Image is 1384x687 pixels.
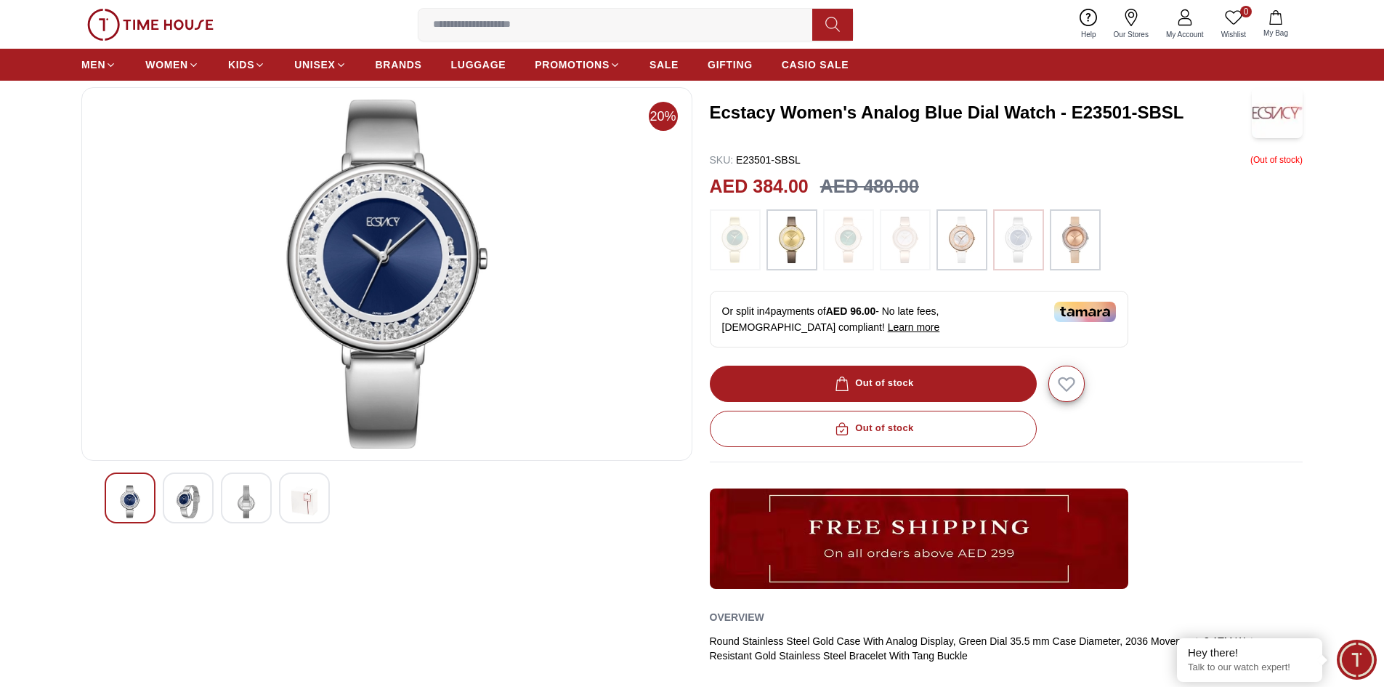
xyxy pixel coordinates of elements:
[1255,7,1297,41] button: My Bag
[708,52,753,78] a: GIFTING
[233,485,259,518] img: Ecstacy Women's Analog Green Dial Watch - E23501-GBGG
[649,102,678,131] span: 20%
[1160,29,1210,40] span: My Account
[649,57,679,72] span: SALE
[782,52,849,78] a: CASIO SALE
[708,57,753,72] span: GIFTING
[1213,6,1255,43] a: 0Wishlist
[81,52,116,78] a: MEN
[94,100,680,449] img: Ecstacy Women's Analog Green Dial Watch - E23501-GBGG
[1240,6,1252,17] span: 0
[820,173,919,201] h3: AED 480.00
[710,489,1128,589] img: ...
[451,52,506,78] a: LUGGAGE
[535,52,620,78] a: PROMOTIONS
[228,52,265,78] a: KIDS
[944,217,980,263] img: ...
[1258,28,1294,39] span: My Bag
[87,9,214,41] img: ...
[376,57,422,72] span: BRANDS
[1072,6,1105,43] a: Help
[145,52,199,78] a: WOMEN
[1000,217,1037,263] img: ...
[710,101,1253,124] h3: Ecstacy Women's Analog Blue Dial Watch - E23501-SBSL
[1057,217,1093,263] img: ...
[376,52,422,78] a: BRANDS
[117,485,143,518] img: Ecstacy Women's Analog Green Dial Watch - E23501-GBGG
[294,52,346,78] a: UNISEX
[1215,29,1252,40] span: Wishlist
[291,485,317,518] img: Ecstacy Women's Analog Green Dial Watch - E23501-GBGG
[649,52,679,78] a: SALE
[774,217,810,263] img: ...
[1250,153,1303,167] p: ( Out of stock )
[717,217,753,263] img: ...
[175,485,201,518] img: Ecstacy Women's Analog Green Dial Watch - E23501-GBGG
[710,291,1128,347] div: Or split in 4 payments of - No late fees, [DEMOGRAPHIC_DATA] compliant!
[1105,6,1157,43] a: Our Stores
[451,57,506,72] span: LUGGAGE
[1188,646,1311,660] div: Hey there!
[1252,87,1303,138] img: Ecstacy Women's Analog Blue Dial Watch - E23501-SBSL
[710,154,734,166] span: SKU :
[1188,662,1311,674] p: Talk to our watch expert!
[1108,29,1154,40] span: Our Stores
[1337,640,1377,680] div: Chat Widget
[145,57,188,72] span: WOMEN
[228,57,254,72] span: KIDS
[81,57,105,72] span: MEN
[294,57,335,72] span: UNISEX
[710,173,809,201] h2: AED 384.00
[888,321,940,333] span: Learn more
[782,57,849,72] span: CASIO SALE
[535,57,610,72] span: PROMOTIONS
[710,634,1303,663] div: Round Stainless Steel Gold Case With Analog Display, Green Dial 35.5 mm Case Diameter, 2036 Movem...
[710,606,764,628] h2: Overview
[710,153,801,167] p: E23501-SBSL
[1054,302,1116,322] img: Tamara
[887,217,923,263] img: ...
[1075,29,1102,40] span: Help
[826,305,875,317] span: AED 96.00
[830,217,867,263] img: ...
